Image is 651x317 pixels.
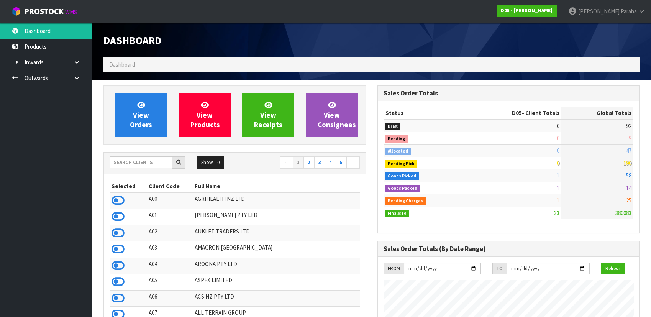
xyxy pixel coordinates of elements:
[512,109,522,117] span: D05
[179,93,231,137] a: ViewProducts
[385,185,420,192] span: Goods Packed
[147,180,193,192] th: Client Code
[147,241,193,258] td: A03
[147,209,193,225] td: A01
[384,263,404,275] div: FROM
[65,8,77,16] small: WMS
[626,147,631,154] span: 47
[557,135,559,142] span: 0
[629,135,631,142] span: 9
[615,209,631,217] span: 380083
[240,156,359,170] nav: Page navigation
[303,156,315,169] a: 2
[557,172,559,179] span: 1
[280,156,293,169] a: ←
[492,263,507,275] div: TO
[130,100,152,129] span: View Orders
[385,148,411,155] span: Allocated
[115,93,167,137] a: ViewOrders
[147,258,193,274] td: A04
[193,241,359,258] td: AMACRON [GEOGRAPHIC_DATA]
[325,156,336,169] a: 4
[385,135,408,143] span: Pending
[385,172,419,180] span: Goods Picked
[626,172,631,179] span: 58
[147,274,193,290] td: A05
[193,258,359,274] td: AROONA PTY LTD
[621,8,637,15] span: Paraha
[193,209,359,225] td: [PERSON_NAME] PTY LTD
[110,156,172,168] input: Search clients
[147,290,193,306] td: A06
[554,209,559,217] span: 33
[601,263,625,275] button: Refresh
[193,225,359,241] td: AUKLET TRADERS LTD
[501,7,553,14] strong: D05 - [PERSON_NAME]
[623,159,631,167] span: 190
[466,107,561,119] th: - Client Totals
[190,100,220,129] span: View Products
[497,5,557,17] a: D05 - [PERSON_NAME]
[385,197,426,205] span: Pending Charges
[197,156,224,169] button: Show: 10
[242,93,294,137] a: ViewReceipts
[314,156,325,169] a: 3
[557,197,559,204] span: 1
[385,123,401,130] span: Draft
[557,159,559,167] span: 0
[11,7,21,16] img: cube-alt.png
[147,192,193,209] td: A00
[193,274,359,290] td: ASPEX LIMITED
[384,90,634,97] h3: Sales Order Totals
[103,34,161,47] span: Dashboard
[557,184,559,192] span: 1
[557,147,559,154] span: 0
[626,122,631,130] span: 92
[193,180,359,192] th: Full Name
[318,100,356,129] span: View Consignees
[336,156,347,169] a: 5
[578,8,620,15] span: [PERSON_NAME]
[384,107,466,119] th: Status
[346,156,360,169] a: →
[384,245,634,253] h3: Sales Order Totals (By Date Range)
[147,225,193,241] td: A02
[193,290,359,306] td: ACS NZ PTY LTD
[561,107,633,119] th: Global Totals
[626,184,631,192] span: 14
[254,100,282,129] span: View Receipts
[109,61,135,68] span: Dashboard
[557,122,559,130] span: 0
[306,93,358,137] a: ViewConsignees
[293,156,304,169] a: 1
[193,192,359,209] td: AGRIHEALTH NZ LTD
[385,210,410,217] span: Finalised
[626,197,631,204] span: 25
[110,180,147,192] th: Selected
[385,160,418,168] span: Pending Pick
[25,7,64,16] span: ProStock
